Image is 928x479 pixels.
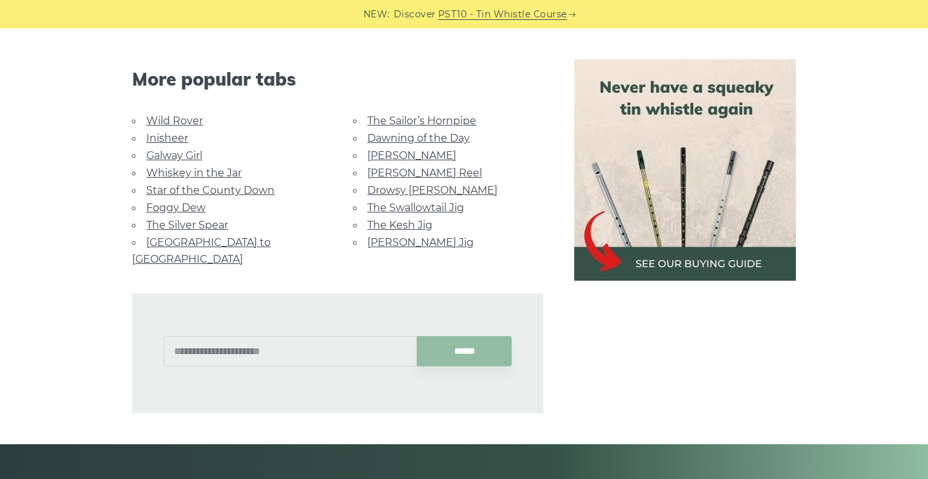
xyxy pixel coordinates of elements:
[367,184,498,196] a: Drowsy [PERSON_NAME]
[132,68,543,90] span: More popular tabs
[146,219,228,231] a: The Silver Spear
[394,7,436,22] span: Discover
[367,115,476,127] a: The Sailor’s Hornpipe
[367,202,464,214] a: The Swallowtail Jig
[132,236,271,265] a: [GEOGRAPHIC_DATA] to [GEOGRAPHIC_DATA]
[367,132,470,144] a: Dawning of the Day
[146,167,242,179] a: Whiskey in the Jar
[146,115,203,127] a: Wild Rover
[146,132,188,144] a: Inisheer
[574,59,796,281] img: tin whistle buying guide
[146,184,275,196] a: Star of the County Down
[367,149,456,162] a: [PERSON_NAME]
[363,7,390,22] span: NEW:
[438,7,567,22] a: PST10 - Tin Whistle Course
[146,149,202,162] a: Galway Girl
[367,219,432,231] a: The Kesh Jig
[146,202,206,214] a: Foggy Dew
[367,167,482,179] a: [PERSON_NAME] Reel
[367,236,474,249] a: [PERSON_NAME] Jig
